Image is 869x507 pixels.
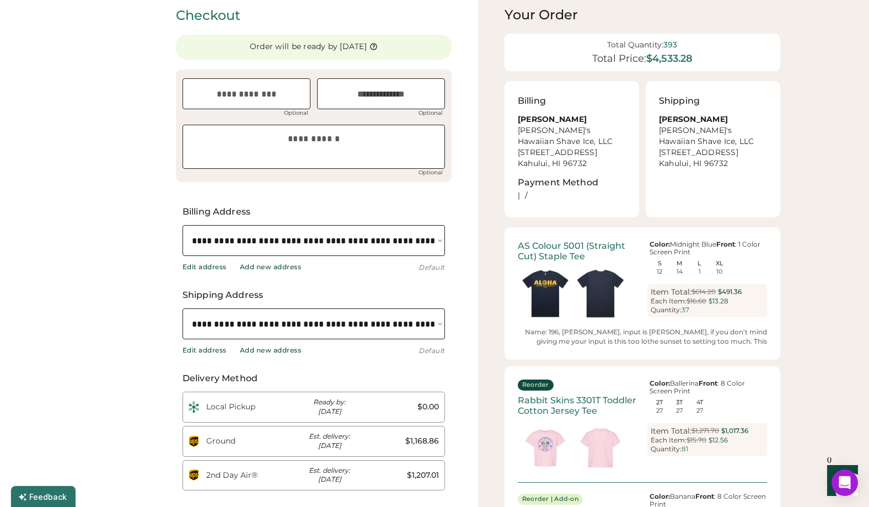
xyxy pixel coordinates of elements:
[592,53,646,65] div: Total Price:
[651,306,682,314] div: Quantity:
[176,6,452,25] div: Checkout
[607,40,663,50] div: Total Quantity:
[518,395,637,416] div: Rabbit Skins 3301T Toddler Cotton Jersey Tee
[419,263,445,272] div: Default
[183,289,445,302] div: Shipping Address
[416,110,445,116] div: Optional
[663,40,677,50] div: 393
[656,408,663,414] div: 27
[657,269,662,275] div: 12
[691,426,719,435] s: $1,271.70
[522,381,549,389] div: Reorder
[832,469,858,496] div: Open Intercom Messenger
[250,41,338,52] div: Order will be ready by
[650,260,670,266] div: S
[659,94,700,108] div: Shipping
[296,466,364,485] div: Est. delivery: [DATE]
[716,269,722,275] div: 10
[699,269,701,275] div: 1
[650,240,670,248] strong: Color:
[206,470,275,481] div: 2nd Day Air®
[682,445,688,453] div: 81
[689,399,710,405] div: 4T
[709,260,729,266] div: XL
[699,379,717,387] strong: Front
[696,408,703,414] div: 27
[518,176,598,189] div: Payment Method
[240,346,302,355] div: Add new address
[518,266,573,321] img: generate-image
[686,436,706,444] s: $15.70
[371,402,439,413] div: $0.00
[651,445,682,453] div: Quantity:
[573,266,628,321] img: generate-image
[650,399,670,405] div: 2T
[189,402,200,413] img: Logo-large.png
[282,110,310,116] div: Optional
[682,306,689,314] div: 37
[691,287,716,296] s: $614.20
[296,432,364,451] div: Est. delivery: [DATE]
[709,436,728,445] div: $12.56
[296,398,364,417] div: Ready by: [DATE]
[518,241,637,261] div: AS Colour 5001 (Straight Cut) Staple Tee
[518,114,587,124] strong: [PERSON_NAME]
[669,260,690,266] div: M
[651,436,686,444] div: Each Item:
[522,495,578,504] div: Reorder | Add-on
[651,287,691,297] div: Item Total:
[183,263,227,271] div: Edit address
[659,114,728,124] strong: [PERSON_NAME]
[651,297,686,305] div: Each Item:
[416,170,445,175] div: Optional
[677,269,683,275] div: 14
[189,469,200,481] img: UPS.png
[651,426,691,436] div: Item Total:
[689,260,710,266] div: L
[183,346,227,355] div: Edit address
[709,297,728,306] div: $13.28
[183,205,445,218] div: Billing Address
[646,53,693,65] div: $4,533.28
[647,241,767,257] div: Midnight Blue : 1 Color Screen Print
[419,346,445,355] div: Default
[505,6,780,24] div: Your Order
[659,114,767,169] div: [PERSON_NAME]'s Hawaiian Shave Ice, LLC [STREET_ADDRESS] Kahului, HI 96732
[518,190,628,204] div: | /
[817,457,864,505] iframe: Front Chat
[206,436,275,447] div: Ground
[518,114,626,169] div: [PERSON_NAME]'s Hawaiian Shave Ice, LLC [STREET_ADDRESS] Kahului, HI 96732
[721,426,748,436] div: $1,017.36
[686,297,706,305] s: $16.60
[183,372,445,385] div: Delivery Method
[650,379,670,387] strong: Color:
[695,492,714,500] strong: Front
[669,399,690,405] div: 3T
[518,420,573,476] img: generate-image
[647,380,767,396] div: Ballerina : 8 Color Screen Print
[518,328,767,346] div: Name: 196, [PERSON_NAME], input is [PERSON_NAME], if you don't mind giving me your input is this ...
[518,94,546,108] div: Billing
[650,492,670,500] strong: Color:
[371,470,439,481] div: $1,207.01
[206,402,275,413] div: Local Pickup
[340,41,367,52] div: [DATE]
[676,408,683,414] div: 27
[189,436,200,447] img: UPS.png
[240,263,302,271] div: Add new address
[573,420,628,476] img: generate-image
[718,287,742,297] div: $491.36
[716,240,735,248] strong: Front
[371,436,439,447] div: $1,168.86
